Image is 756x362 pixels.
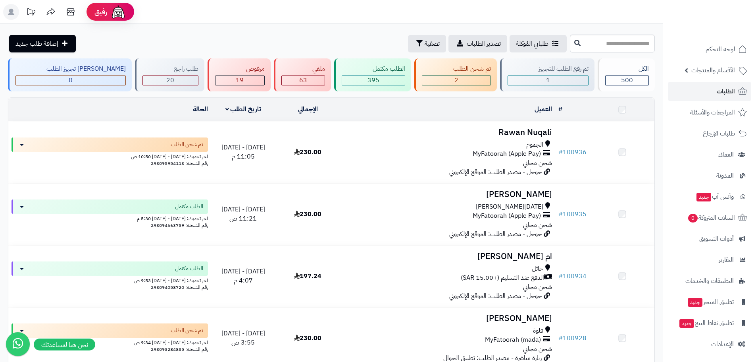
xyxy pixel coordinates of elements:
[413,58,498,91] a: تم شحن الطلب 2
[467,39,501,48] span: تصدير الطلبات
[558,333,563,343] span: #
[343,252,552,261] h3: ام [PERSON_NAME]
[151,222,208,229] span: رقم الشحنة: 293094663759
[12,152,208,160] div: اخر تحديث: [DATE] - [DATE] 10:50 ص
[294,333,321,343] span: 230.00
[558,271,587,281] a: #100934
[558,209,587,219] a: #100935
[717,86,735,97] span: الطلبات
[281,64,325,74] div: ملغي
[175,203,203,211] span: الطلب مكتمل
[151,284,208,291] span: رقم الشحنة: 293094058720
[523,344,552,354] span: شحن مجاني
[696,193,711,201] span: جديد
[718,149,734,160] span: العملاء
[294,209,321,219] span: 230.00
[175,265,203,273] span: الطلب مكتمل
[171,327,203,335] span: تم شحن الطلب
[110,4,126,20] img: ai-face.png
[294,147,321,157] span: 230.00
[699,233,734,244] span: أدوات التسويق
[343,314,552,323] h3: [PERSON_NAME]
[299,75,307,85] span: 63
[719,254,734,265] span: التقارير
[151,346,208,353] span: رقم الشحنة: 293093284835
[687,212,735,223] span: السلات المتروكة
[215,76,264,85] div: 19
[688,298,702,307] span: جديد
[688,214,698,223] span: 0
[294,271,321,281] span: 197.24
[12,276,208,284] div: اخر تحديث: [DATE] - [DATE] 9:53 ص
[668,250,751,269] a: التقارير
[690,107,735,118] span: المراجعات والأسئلة
[94,7,107,17] span: رفيق
[422,76,490,85] div: 2
[449,167,542,177] span: جوجل - مصدر الطلب: الموقع الإلكتروني
[558,105,562,114] a: #
[523,158,552,168] span: شحن مجاني
[510,35,567,52] a: طلباتي المُوكلة
[533,326,543,335] span: قلوة
[668,82,751,101] a: الطلبات
[558,271,563,281] span: #
[272,58,333,91] a: ملغي 63
[342,76,405,85] div: 395
[143,76,198,85] div: 20
[668,103,751,122] a: المراجعات والأسئلة
[225,105,262,114] a: تاريخ الطلب
[485,335,541,345] span: MyFatoorah (mada)
[12,214,208,222] div: اخر تحديث: [DATE] - [DATE] 5:30 م
[221,205,265,223] span: [DATE] - [DATE] 11:21 ص
[605,64,649,74] div: الكل
[711,339,734,350] span: الإعدادات
[215,64,265,74] div: مرفوض
[532,264,543,273] span: حائل
[703,128,735,139] span: طلبات الإرجاع
[516,39,548,48] span: طلباتي المُوكلة
[236,75,244,85] span: 19
[333,58,413,91] a: الطلب مكتمل 395
[166,75,174,85] span: 20
[668,187,751,206] a: وآتس آبجديد
[221,267,265,285] span: [DATE] - [DATE] 4:07 م
[679,317,734,329] span: تطبيق نقاط البيع
[716,170,734,181] span: المدونة
[523,282,552,292] span: شحن مجاني
[15,39,58,48] span: إضافة طلب جديد
[476,202,543,211] span: [DATE][PERSON_NAME]
[668,40,751,59] a: لوحة التحكم
[343,128,552,137] h3: Rawan Nuqali
[298,105,318,114] a: الإجمالي
[558,209,563,219] span: #
[422,64,491,74] div: تم شحن الطلب
[702,21,748,38] img: logo-2.png
[558,333,587,343] a: #100928
[193,105,208,114] a: الحالة
[558,147,563,157] span: #
[221,143,265,161] span: [DATE] - [DATE] 11:05 م
[523,220,552,230] span: شحن مجاني
[473,149,541,159] span: MyFatoorah (Apple Pay)
[685,275,734,287] span: التطبيقات والخدمات
[448,35,507,52] a: تصدير الطلبات
[206,58,272,91] a: مرفوض 19
[9,35,76,52] a: إضافة طلب جديد
[535,105,552,114] a: العميل
[558,147,587,157] a: #100936
[142,64,198,74] div: طلب راجع
[408,35,446,52] button: تصفية
[498,58,596,91] a: تم رفع الطلب للتجهيز 1
[171,141,203,149] span: تم شحن الطلب
[706,44,735,55] span: لوحة التحكم
[668,145,751,164] a: العملاء
[668,208,751,227] a: السلات المتروكة0
[596,58,656,91] a: الكل500
[668,314,751,333] a: تطبيق نقاط البيعجديد
[449,291,542,301] span: جوجل - مصدر الطلب: الموقع الإلكتروني
[508,76,588,85] div: 1
[668,166,751,185] a: المدونة
[546,75,550,85] span: 1
[668,292,751,312] a: تطبيق المتجرجديد
[12,338,208,346] div: اخر تحديث: [DATE] - [DATE] 9:34 ص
